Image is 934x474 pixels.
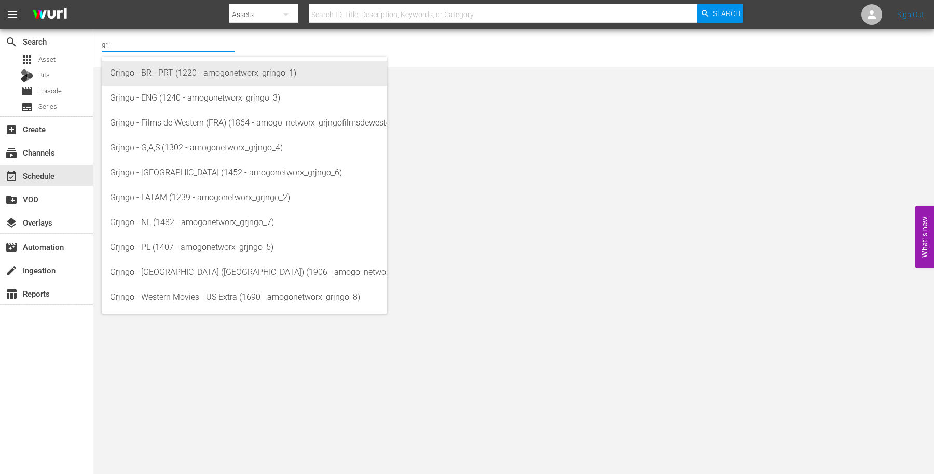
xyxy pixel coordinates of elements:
span: VOD [5,193,18,206]
span: Overlays [5,217,18,229]
span: Search [713,4,740,23]
span: Schedule [5,170,18,183]
a: Sign Out [897,10,924,19]
span: Search [5,36,18,48]
span: Series [38,102,57,112]
div: Grjngo - Films de Western (FRA) (1864 - amogo_networx_grjngofilmsdewestern_1) [110,110,379,135]
span: Asset [21,53,33,66]
span: Create [5,123,18,136]
div: Grjngo - Western Movies - US Extra (1690 - amogonetworx_grjngo_8) [110,285,379,310]
div: No Channel Selected. [102,32,551,65]
div: Grjngo - LATAM (1239 - amogonetworx_grjngo_2) [110,185,379,210]
div: Grjngo - G,A,S (1302 - amogonetworx_grjngo_4) [110,135,379,160]
div: Grjngo - BR - PRT (1220 - amogonetworx_grjngo_1) [110,61,379,86]
div: Grjngo - PL (1407 - amogonetworx_grjngo_5) [110,235,379,260]
span: Automation [5,241,18,254]
span: Episode [21,85,33,97]
div: Grjngo - [GEOGRAPHIC_DATA] (1452 - amogonetworx_grjngo_6) [110,160,379,185]
img: ans4CAIJ8jUAAAAAAAAAAAAAAAAAAAAAAAAgQb4GAAAAAAAAAAAAAAAAAAAAAAAAJMjXAAAAAAAAAAAAAAAAAAAAAAAAgAT5G... [25,3,75,27]
div: Grjngo - [GEOGRAPHIC_DATA] ([GEOGRAPHIC_DATA]) (1906 - amogo_networx_grjngopelculasdeloeste_1) [110,260,379,285]
button: Open Feedback Widget [915,206,934,268]
span: Asset [38,54,56,65]
span: Series [21,101,33,114]
div: Grjngo - NL (1482 - amogonetworx_grjngo_7) [110,210,379,235]
span: Episode [38,86,62,96]
span: Reports [5,288,18,300]
span: Channels [5,147,18,159]
span: Ingestion [5,264,18,277]
span: menu [6,8,19,21]
div: Grjngo - ENG (1240 - amogonetworx_grjngo_3) [110,86,379,110]
button: Search [697,4,743,23]
span: Bits [38,70,50,80]
div: Bits [21,69,33,82]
